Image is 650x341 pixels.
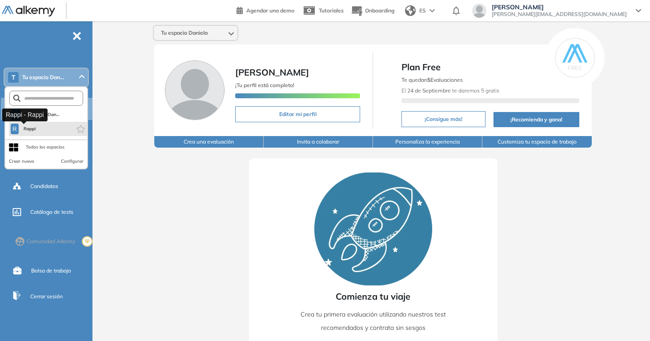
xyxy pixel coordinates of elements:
button: Invita a colaborar [264,136,373,148]
span: El te daremos 5 gratis [401,87,499,94]
span: [PERSON_NAME][EMAIL_ADDRESS][DOMAIN_NAME] [492,11,627,18]
span: Te quedan Evaluaciones [401,76,463,83]
button: Crear nuevo [9,158,34,165]
span: [PERSON_NAME] [235,67,309,78]
span: Plan Free [401,60,579,74]
span: Comienza tu viaje [336,290,410,303]
div: Rappi - Rappi [2,108,48,121]
span: Tutoriales [319,7,344,14]
b: 24 de Septiembre [407,87,451,94]
span: R [12,125,17,132]
button: Onboarding [351,1,394,20]
a: Agendar una demo [237,4,294,15]
span: Bolsa de trabajo [31,267,71,275]
span: Agendar una demo [246,7,294,14]
span: Cerrar sesión [30,293,63,301]
span: ES [419,7,426,15]
button: Editar mi perfil [235,106,360,122]
span: Tu espacio Dan... [22,74,64,81]
span: [PERSON_NAME] [492,4,627,11]
b: 5 [427,76,430,83]
button: ¡Consigue más! [401,111,485,127]
img: world [405,5,416,16]
span: ¡Tu perfil está completo! [235,82,294,88]
img: Rocket [314,173,432,285]
span: Tu espacio Daniela [161,29,208,36]
p: Crea tu primera evaluación utilizando nuestros test recomendados y contrata sin sesgos [293,308,453,334]
button: Configurar [61,158,84,165]
span: Onboarding [365,7,394,14]
img: arrow [429,9,435,12]
button: Personaliza la experiencia [373,136,482,148]
span: Rappi [22,125,37,132]
img: Foto de perfil [165,60,225,120]
button: Crea una evaluación [154,136,264,148]
button: Customiza tu espacio de trabajo [482,136,592,148]
span: T [12,74,16,81]
img: Logo [2,6,55,17]
div: Todos los espacios [26,144,64,151]
span: Candidatos [30,182,58,190]
button: ¡Recomienda y gana! [494,112,579,127]
span: Catálogo de tests [30,208,73,216]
